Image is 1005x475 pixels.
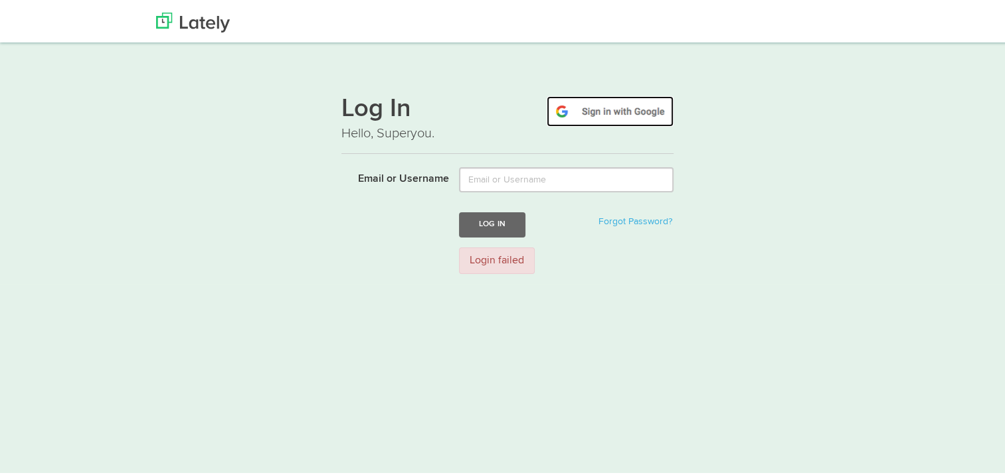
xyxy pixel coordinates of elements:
[459,245,535,272] div: Login failed
[459,165,674,190] input: Email or Username
[341,94,674,121] h1: Log In
[156,10,230,30] img: Lately
[341,121,674,141] p: Hello, Superyou.
[598,214,672,224] a: Forgot Password?
[547,94,674,124] img: google-signin.png
[459,210,525,234] button: Log In
[331,165,449,184] label: Email or Username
